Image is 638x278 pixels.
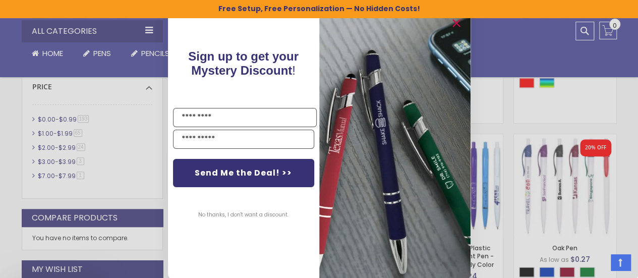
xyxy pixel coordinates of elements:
button: No thanks, I don't want a discount. [193,202,294,228]
button: Send Me the Deal! >> [173,159,314,187]
button: Close dialog [448,15,465,31]
span: ! [188,49,299,77]
span: Sign up to get your Mystery Discount [188,49,299,77]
